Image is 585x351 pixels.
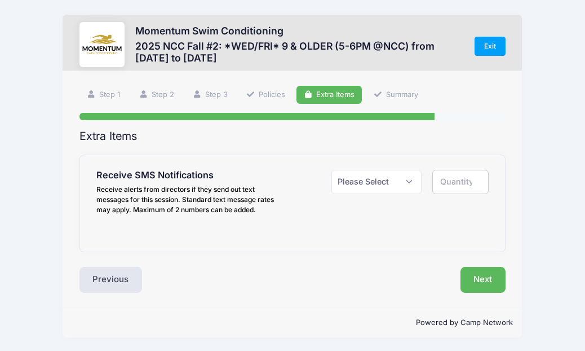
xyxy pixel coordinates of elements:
h3: Momentum Swim Conditioning [135,25,463,37]
a: Step 2 [131,86,181,104]
button: Next [460,267,506,293]
h4: Receive SMS Notifications [96,170,287,181]
p: Powered by Camp Network [72,317,513,328]
a: Extra Items [296,86,362,104]
a: Step 3 [185,86,235,104]
div: Receive alerts from directors if they send out text messages for this session. Standard text mess... [96,185,287,215]
input: Quantity [432,170,489,194]
h3: 2025 NCC Fall #2: *WED/FRI* 9 & OLDER (5-6PM @NCC) from [DATE] to [DATE] [135,40,463,64]
button: Previous [79,267,143,293]
a: Policies [238,86,292,104]
h2: Extra Items [79,130,506,143]
a: Exit [475,37,506,56]
a: Summary [366,86,426,104]
a: Step 1 [79,86,128,104]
